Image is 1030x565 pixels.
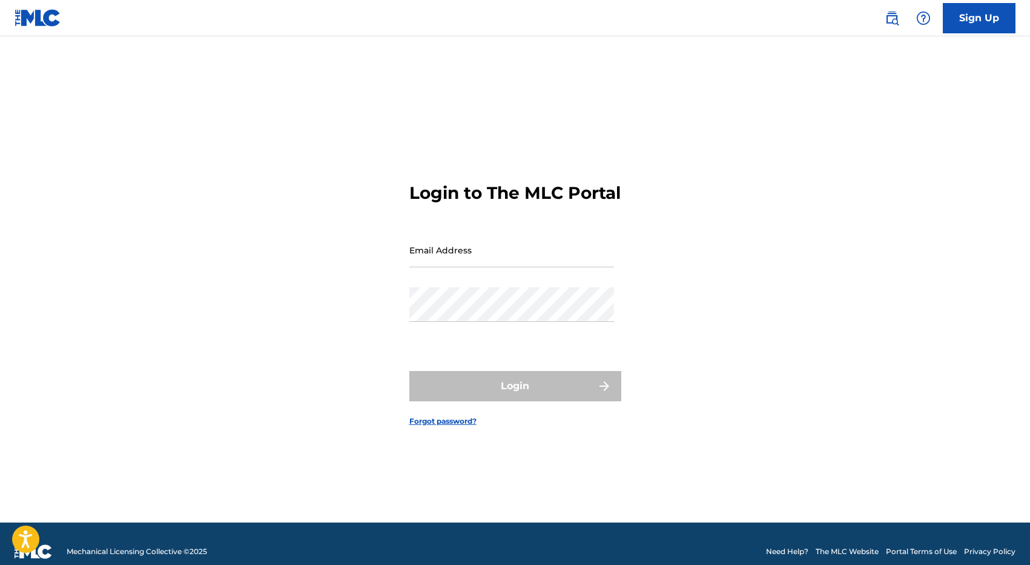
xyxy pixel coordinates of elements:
img: search [885,11,899,25]
div: Help [911,6,936,30]
a: Need Help? [766,546,808,557]
a: Sign Up [943,3,1015,33]
img: MLC Logo [15,9,61,27]
a: Public Search [880,6,904,30]
img: help [916,11,931,25]
span: Mechanical Licensing Collective © 2025 [67,546,207,557]
a: The MLC Website [816,546,879,557]
a: Forgot password? [409,416,477,427]
a: Portal Terms of Use [886,546,957,557]
img: logo [15,544,52,559]
a: Privacy Policy [964,546,1015,557]
iframe: Chat Widget [969,507,1030,565]
h3: Login to The MLC Portal [409,182,621,204]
